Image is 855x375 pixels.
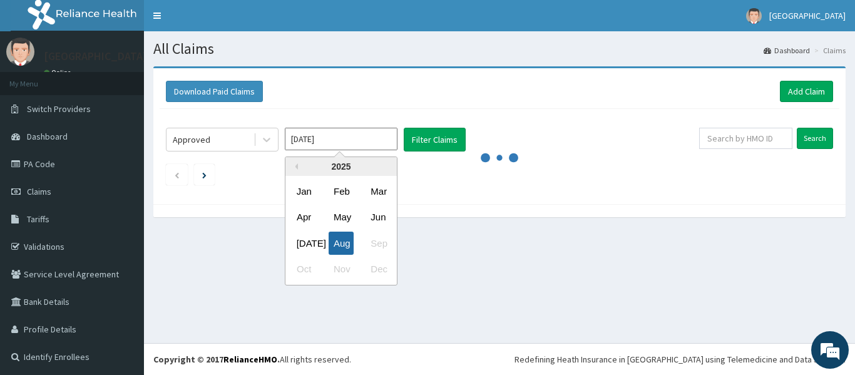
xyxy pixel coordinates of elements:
div: Choose July 2025 [292,232,317,255]
div: Choose January 2025 [292,180,317,203]
input: Search [797,128,833,149]
span: Tariffs [27,213,49,225]
li: Claims [811,45,846,56]
a: Dashboard [764,45,810,56]
div: 2025 [285,157,397,176]
svg: audio-loading [481,139,518,177]
span: Dashboard [27,131,68,142]
div: Choose February 2025 [329,180,354,203]
strong: Copyright © 2017 . [153,354,280,365]
input: Select Month and Year [285,128,397,150]
div: Approved [173,133,210,146]
span: Claims [27,186,51,197]
a: Previous page [174,169,180,180]
a: Next page [202,169,207,180]
h1: All Claims [153,41,846,57]
a: RelianceHMO [223,354,277,365]
button: Previous Year [292,163,298,170]
img: User Image [746,8,762,24]
div: month 2025-08 [285,178,397,282]
input: Search by HMO ID [699,128,792,149]
footer: All rights reserved. [144,343,855,375]
div: Choose March 2025 [366,180,391,203]
button: Filter Claims [404,128,466,152]
div: Choose August 2025 [329,232,354,255]
div: Choose April 2025 [292,206,317,229]
img: User Image [6,38,34,66]
div: Choose June 2025 [366,206,391,229]
p: [GEOGRAPHIC_DATA] [44,51,147,62]
span: Switch Providers [27,103,91,115]
span: [GEOGRAPHIC_DATA] [769,10,846,21]
button: Download Paid Claims [166,81,263,102]
div: Redefining Heath Insurance in [GEOGRAPHIC_DATA] using Telemedicine and Data Science! [515,353,846,366]
a: Online [44,68,74,77]
div: Choose May 2025 [329,206,354,229]
a: Add Claim [780,81,833,102]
